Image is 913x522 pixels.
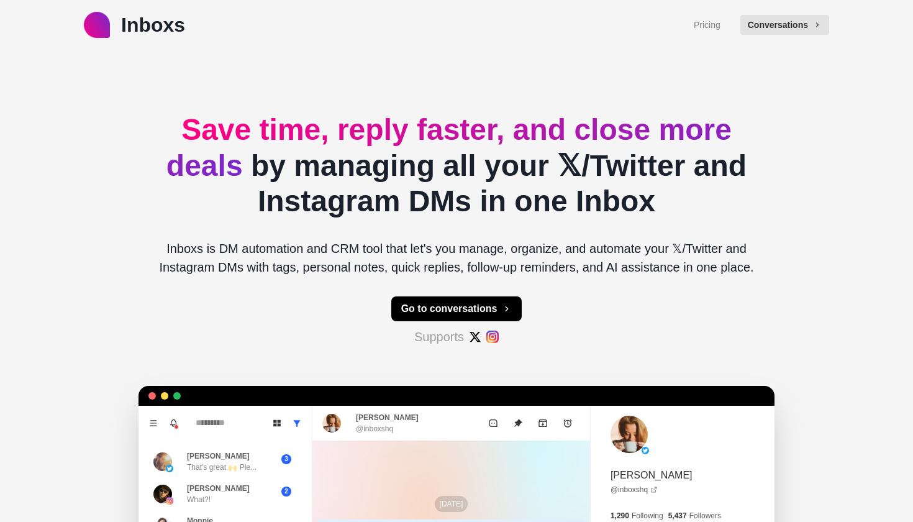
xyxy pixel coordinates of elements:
[187,462,257,473] p: That's great 🙌 Ple...
[486,331,499,343] img: #
[469,331,481,343] img: #
[555,411,580,436] button: Add reminder
[356,412,419,423] p: [PERSON_NAME]
[668,510,687,521] p: 5,437
[84,10,185,40] a: logoInboxs
[611,510,629,521] p: 1,290
[187,494,211,505] p: What?!
[611,484,658,495] a: @inboxshq
[391,296,522,321] button: Go to conversations
[611,416,648,453] img: picture
[187,451,250,462] p: [PERSON_NAME]
[611,468,693,483] p: [PERSON_NAME]
[84,12,110,38] img: logo
[632,510,663,521] p: Following
[506,411,530,436] button: Unpin
[642,447,649,454] img: picture
[143,413,163,433] button: Menu
[322,414,341,433] img: picture
[267,413,287,433] button: Board View
[166,113,732,182] span: Save time, reply faster, and close more deals
[153,452,172,471] img: picture
[740,15,829,35] button: Conversations
[166,465,173,472] img: picture
[287,413,307,433] button: Show all conversations
[281,487,291,497] span: 2
[414,327,464,346] p: Supports
[166,497,173,505] img: picture
[435,496,468,512] p: [DATE]
[163,413,183,433] button: Notifications
[694,19,720,32] a: Pricing
[281,454,291,464] span: 3
[153,485,172,503] img: picture
[148,112,765,219] h2: by managing all your 𝕏/Twitter and Instagram DMs in one Inbox
[689,510,721,521] p: Followers
[187,483,250,494] p: [PERSON_NAME]
[356,423,393,434] p: @inboxshq
[530,411,555,436] button: Archive
[148,239,765,277] p: Inboxs is DM automation and CRM tool that let's you manage, organize, and automate your 𝕏/Twitter...
[121,10,185,40] p: Inboxs
[481,411,506,436] button: Mark as unread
